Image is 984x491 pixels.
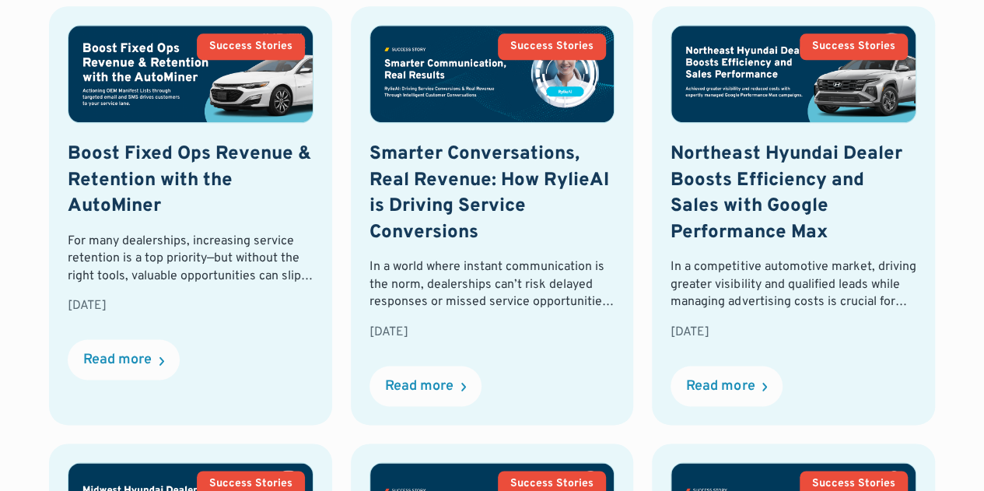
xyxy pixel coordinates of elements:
[369,258,615,310] div: In a world where instant communication is the norm, dealerships can’t risk delayed responses or m...
[83,353,152,367] div: Read more
[510,479,594,489] div: Success Stories
[369,324,615,341] div: [DATE]
[671,324,916,341] div: [DATE]
[671,258,916,310] div: In a competitive automotive market, driving greater visibility and qualified leads while managing...
[68,233,313,285] div: For many dealerships, increasing service retention is a top priority—but without the right tools,...
[209,41,292,52] div: Success Stories
[49,6,332,425] a: Success StoriesBoost Fixed Ops Revenue & Retention with the AutoMinerFor many dealerships, increa...
[671,142,916,246] h2: Northeast Hyundai Dealer Boosts Efficiency and Sales with Google Performance Max
[209,479,292,489] div: Success Stories
[369,142,615,246] h2: Smarter Conversations, Real Revenue: How RylieAI is Driving Service Conversions
[686,380,755,394] div: Read more
[385,380,453,394] div: Read more
[812,479,895,489] div: Success Stories
[812,41,895,52] div: Success Stories
[68,142,313,220] h2: Boost Fixed Ops Revenue & Retention with the AutoMiner
[652,6,935,425] a: Success StoriesNortheast Hyundai Dealer Boosts Efficiency and Sales with Google Performance MaxIn...
[510,41,594,52] div: Success Stories
[351,6,634,425] a: Success StoriesSmarter Conversations, Real Revenue: How RylieAI is Driving Service ConversionsIn ...
[68,297,313,314] div: [DATE]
